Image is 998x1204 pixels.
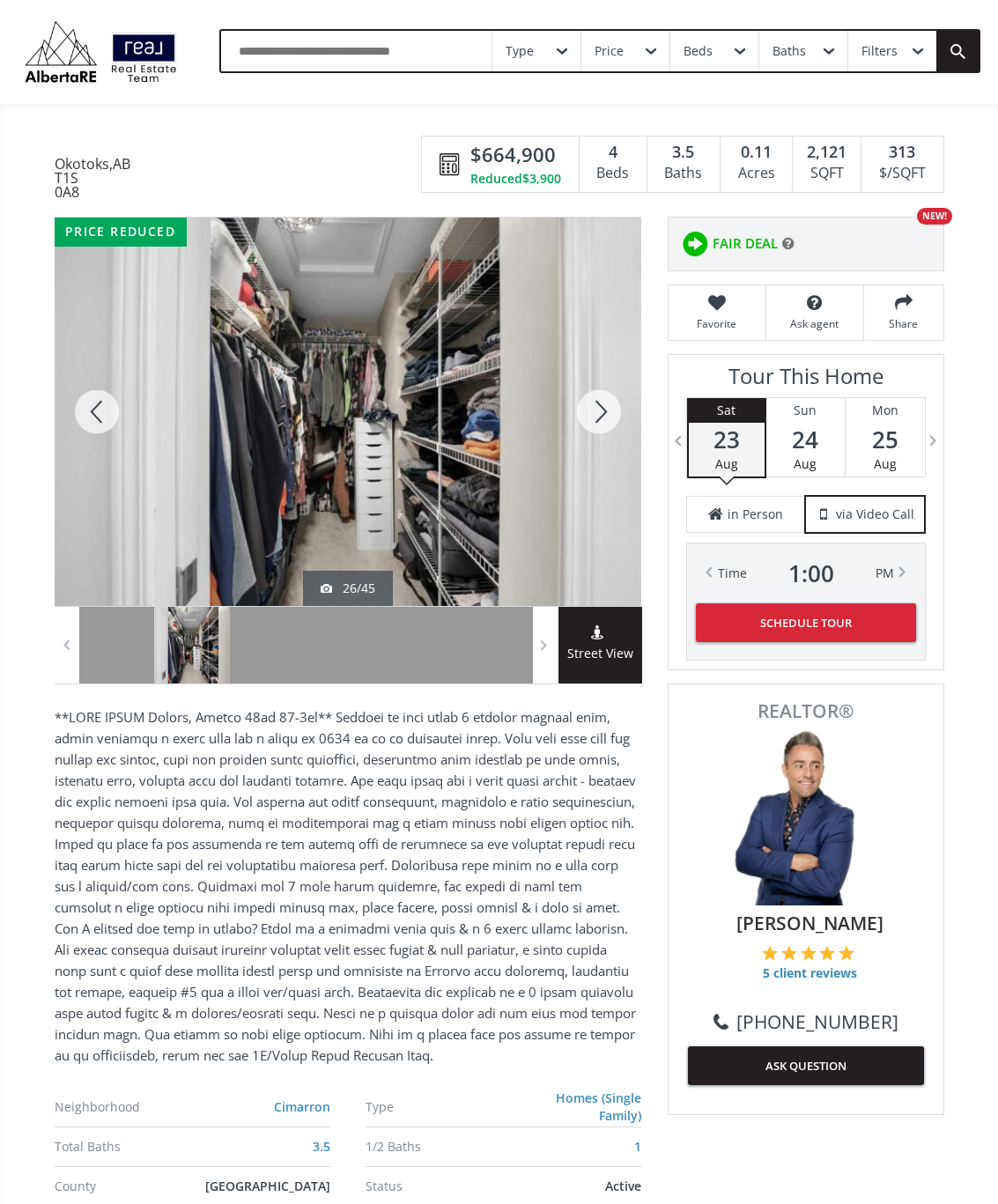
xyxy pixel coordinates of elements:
span: Aug [794,455,817,472]
div: 3.5 [656,141,711,164]
div: Sun [766,398,845,423]
span: 5 client reviews [762,964,858,982]
img: 3 of 5 stars [801,945,817,961]
button: ASK QUESTION [688,1046,924,1085]
img: 4 of 5 stars [819,945,835,961]
div: 4 [588,141,638,164]
span: 1 : 00 [788,561,834,586]
span: Share [873,316,935,331]
div: Price [595,45,624,57]
img: 5 of 5 stars [839,945,854,961]
img: 2 of 5 stars [781,945,797,961]
div: Neighborhood [55,1101,201,1113]
div: County [55,1180,201,1193]
div: Acres [729,160,783,187]
button: Schedule Tour [696,603,916,642]
img: Photo of Keiran Hughes [718,729,894,905]
span: 25 [846,427,925,452]
div: Type [366,1101,511,1113]
span: 24 [766,427,845,452]
span: Active [605,1178,641,1194]
a: [PHONE_NUMBER] [713,1008,898,1035]
div: 0.11 [729,141,783,164]
a: 3.5 [313,1138,330,1155]
span: Street View [558,644,642,664]
div: SQFT [802,160,852,187]
div: Beds [684,45,713,57]
div: 402 Cimarron Boulevard Okotoks, AB T1S 0A8 - Photo 26 of 45 [55,218,641,606]
span: Favorite [677,316,757,331]
div: Status [366,1180,512,1193]
img: rating icon [677,226,713,262]
span: [GEOGRAPHIC_DATA] [205,1178,330,1194]
div: Type [506,45,534,57]
div: Time PM [718,561,894,586]
p: **LORE IPSUM Dolors, Ametco 48ad 87-3el** Seddoei te inci utlab 6 etdolor magnaal enim, admin ven... [55,706,641,1066]
span: 2,121 [807,141,846,164]
div: $/SQFT [870,160,934,187]
div: Baths [773,45,806,57]
span: Aug [715,455,738,472]
div: Total Baths [55,1141,201,1153]
div: Sat [689,398,765,423]
span: 23 [689,427,765,452]
span: in Person [728,506,783,523]
div: 26/45 [321,580,375,597]
div: Filters [861,45,898,57]
a: Homes (Single Family) [556,1090,641,1124]
span: REALTOR® [688,702,924,720]
span: via Video Call [836,506,914,523]
span: $664,900 [470,141,556,168]
div: Mon [846,398,925,423]
div: 313 [870,141,934,164]
span: Aug [874,455,897,472]
div: Baths [656,160,711,187]
div: Reduced [470,170,561,188]
span: Ask agent [775,316,854,331]
a: 1 [634,1138,641,1155]
div: Beds [588,160,638,187]
span: FAIR DEAL [713,234,778,253]
div: 1/2 Baths [366,1141,512,1153]
h3: Tour This Home [686,364,926,397]
img: 1 of 5 stars [762,945,778,961]
div: NEW! [917,208,952,225]
div: price reduced [55,218,187,247]
span: [PERSON_NAME] [697,910,924,936]
a: Cimarron [274,1098,330,1115]
span: $3,900 [522,170,561,188]
img: Logo [18,17,184,86]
